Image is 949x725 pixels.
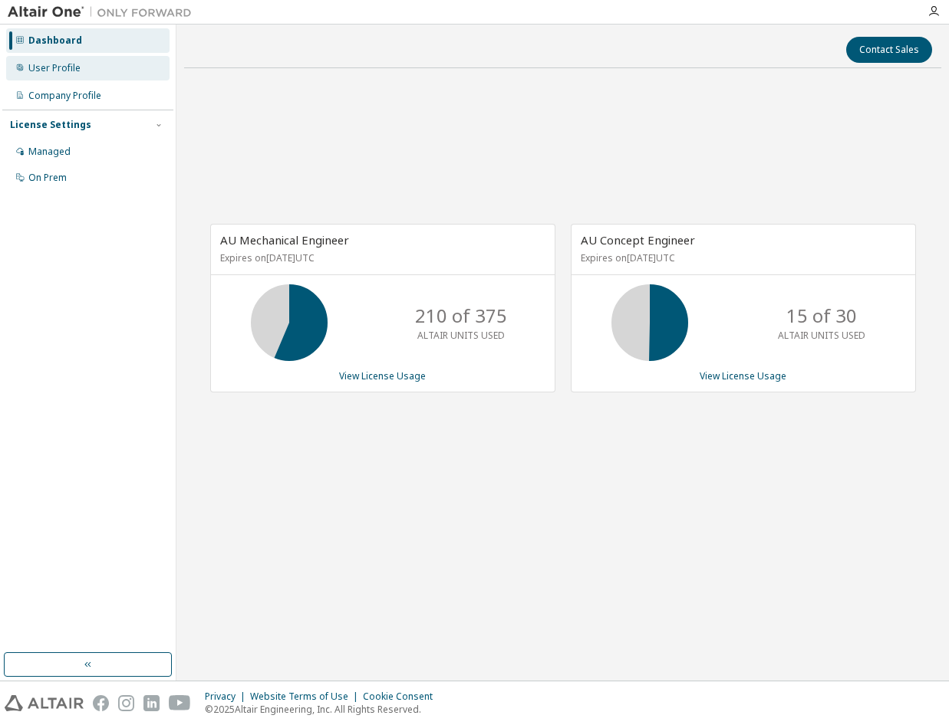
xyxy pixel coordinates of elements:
div: On Prem [28,172,67,184]
span: AU Concept Engineer [581,232,695,248]
img: youtube.svg [169,695,191,711]
p: 15 of 30 [786,303,857,329]
p: Expires on [DATE] UTC [220,251,542,264]
div: Managed [28,146,71,158]
img: Altair One [8,5,199,20]
img: instagram.svg [118,695,134,711]
p: 210 of 375 [415,303,507,329]
span: AU Mechanical Engineer [220,232,349,248]
a: View License Usage [700,369,786,382]
p: Expires on [DATE] UTC [581,251,902,264]
div: License Settings [10,119,91,131]
p: ALTAIR UNITS USED [778,329,865,342]
img: linkedin.svg [143,695,160,711]
p: © 2025 Altair Engineering, Inc. All Rights Reserved. [205,703,442,716]
button: Contact Sales [846,37,932,63]
p: ALTAIR UNITS USED [417,329,505,342]
div: Dashboard [28,34,82,47]
div: Website Terms of Use [250,691,363,703]
img: altair_logo.svg [5,695,84,711]
a: View License Usage [339,369,426,382]
div: Company Profile [28,90,101,102]
div: Cookie Consent [363,691,442,703]
div: User Profile [28,62,81,74]
img: facebook.svg [93,695,109,711]
div: Privacy [205,691,250,703]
